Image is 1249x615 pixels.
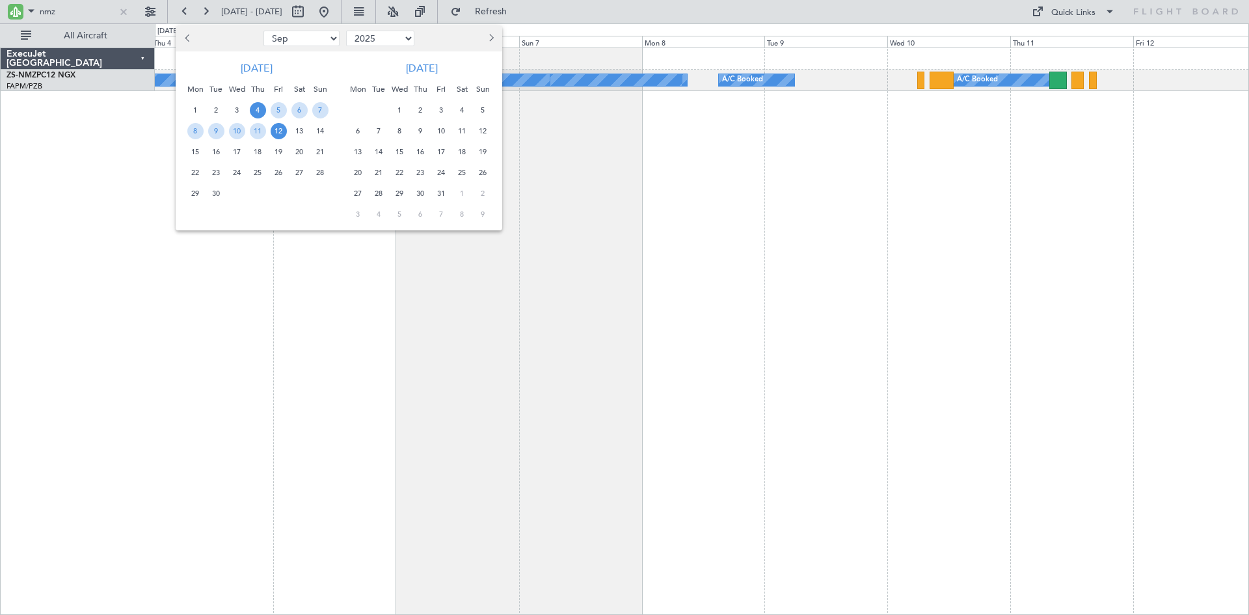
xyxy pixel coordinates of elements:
span: 22 [392,165,408,181]
div: 13-9-2025 [289,120,310,141]
div: 22-9-2025 [185,162,206,183]
span: 17 [229,144,245,160]
select: Select month [263,31,340,46]
div: 2-9-2025 [206,100,226,120]
span: 2 [412,102,429,118]
div: 17-9-2025 [226,141,247,162]
div: 16-9-2025 [206,141,226,162]
span: 6 [350,123,366,139]
div: 8-10-2025 [389,120,410,141]
div: 20-9-2025 [289,141,310,162]
span: 27 [291,165,308,181]
span: 12 [271,123,287,139]
span: 5 [475,102,491,118]
div: Fri [431,79,451,100]
div: 16-10-2025 [410,141,431,162]
span: 5 [392,206,408,223]
div: 19-10-2025 [472,141,493,162]
div: 26-9-2025 [268,162,289,183]
span: 3 [433,102,450,118]
span: 6 [412,206,429,223]
div: 20-10-2025 [347,162,368,183]
span: 20 [291,144,308,160]
div: 27-10-2025 [347,183,368,204]
span: 21 [312,144,329,160]
div: 12-9-2025 [268,120,289,141]
div: 22-10-2025 [389,162,410,183]
div: 30-10-2025 [410,183,431,204]
div: 7-11-2025 [431,204,451,225]
span: 21 [371,165,387,181]
div: 18-9-2025 [247,141,268,162]
span: 20 [350,165,366,181]
span: 9 [412,123,429,139]
div: 4-11-2025 [368,204,389,225]
div: 29-10-2025 [389,183,410,204]
div: 7-10-2025 [368,120,389,141]
span: 4 [371,206,387,223]
span: 25 [250,165,266,181]
span: 7 [312,102,329,118]
div: 31-10-2025 [431,183,451,204]
div: 10-9-2025 [226,120,247,141]
div: 15-10-2025 [389,141,410,162]
span: 11 [250,123,266,139]
div: 18-10-2025 [451,141,472,162]
div: 14-9-2025 [310,120,330,141]
span: 27 [350,185,366,202]
div: 11-9-2025 [247,120,268,141]
div: 29-9-2025 [185,183,206,204]
div: 3-10-2025 [431,100,451,120]
div: Mon [347,79,368,100]
span: 14 [312,123,329,139]
div: 6-10-2025 [347,120,368,141]
span: 11 [454,123,470,139]
span: 7 [371,123,387,139]
div: 21-10-2025 [368,162,389,183]
span: 18 [250,144,266,160]
div: Tue [206,79,226,100]
div: 28-10-2025 [368,183,389,204]
div: Sun [310,79,330,100]
div: 2-10-2025 [410,100,431,120]
div: Fri [268,79,289,100]
div: Mon [185,79,206,100]
div: 28-9-2025 [310,162,330,183]
span: 23 [208,165,224,181]
span: 30 [412,185,429,202]
div: 19-9-2025 [268,141,289,162]
div: 9-10-2025 [410,120,431,141]
div: 12-10-2025 [472,120,493,141]
span: 23 [412,165,429,181]
div: 2-11-2025 [472,183,493,204]
div: 1-9-2025 [185,100,206,120]
div: 6-9-2025 [289,100,310,120]
span: 28 [312,165,329,181]
div: 26-10-2025 [472,162,493,183]
span: 13 [291,123,308,139]
span: 8 [454,206,470,223]
div: 8-11-2025 [451,204,472,225]
button: Next month [483,28,498,49]
span: 31 [433,185,450,202]
span: 2 [208,102,224,118]
span: 10 [229,123,245,139]
span: 26 [475,165,491,181]
div: 4-9-2025 [247,100,268,120]
span: 1 [454,185,470,202]
span: 4 [250,102,266,118]
span: 14 [371,144,387,160]
span: 19 [271,144,287,160]
span: 16 [412,144,429,160]
div: 17-10-2025 [431,141,451,162]
div: 24-9-2025 [226,162,247,183]
div: 24-10-2025 [431,162,451,183]
div: 13-10-2025 [347,141,368,162]
span: 29 [392,185,408,202]
span: 6 [291,102,308,118]
div: Sun [472,79,493,100]
span: 8 [187,123,204,139]
div: 5-9-2025 [268,100,289,120]
div: 7-9-2025 [310,100,330,120]
div: Thu [410,79,431,100]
